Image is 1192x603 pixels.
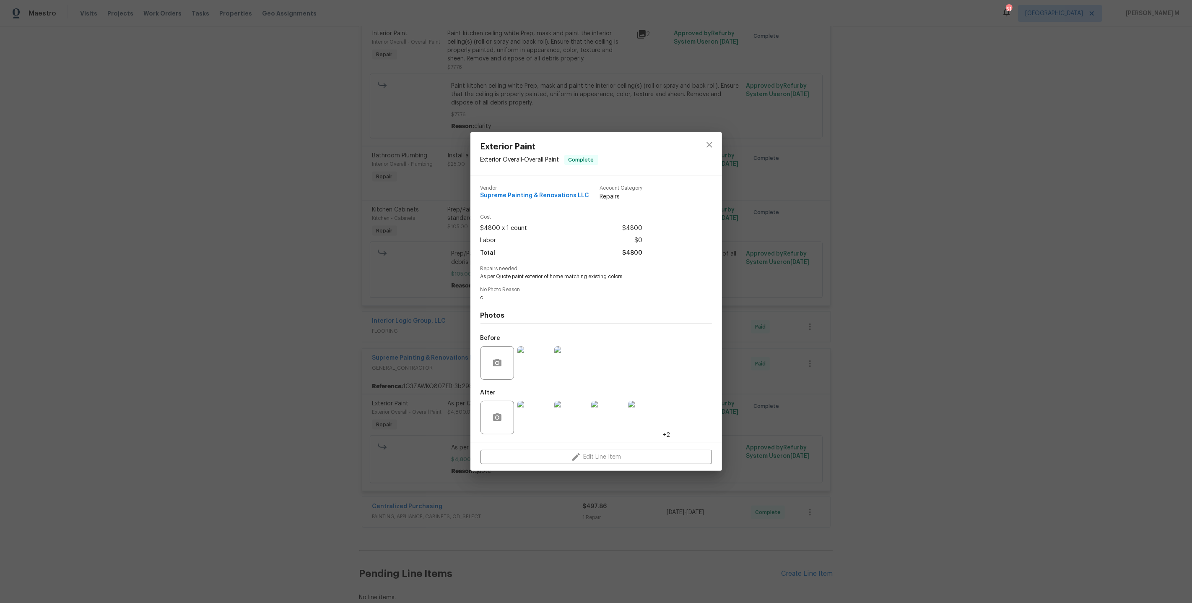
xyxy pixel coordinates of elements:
span: Total [480,247,496,259]
h4: Photos [480,311,712,320]
div: 51 [1006,5,1012,13]
span: Cost [480,214,642,220]
span: Account Category [600,185,642,191]
span: Exterior Paint [480,142,598,151]
span: No Photo Reason [480,287,712,292]
span: +2 [663,431,670,439]
h5: Before [480,335,501,341]
span: $4800 [622,247,642,259]
h5: After [480,390,496,396]
span: $0 [634,235,642,247]
span: $4800 [622,222,642,235]
span: Complete [565,156,597,164]
span: Repairs needed [480,266,712,271]
span: Vendor [480,185,590,191]
span: Exterior Overall - Overall Paint [480,157,559,163]
span: As per Quote paint exterior of home matching existing colors [480,273,689,280]
span: c [480,294,689,301]
span: Supreme Painting & Renovations LLC [480,193,590,199]
span: $4800 x 1 count [480,222,527,235]
button: close [699,135,719,155]
span: Repairs [600,193,642,201]
span: Labor [480,235,496,247]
